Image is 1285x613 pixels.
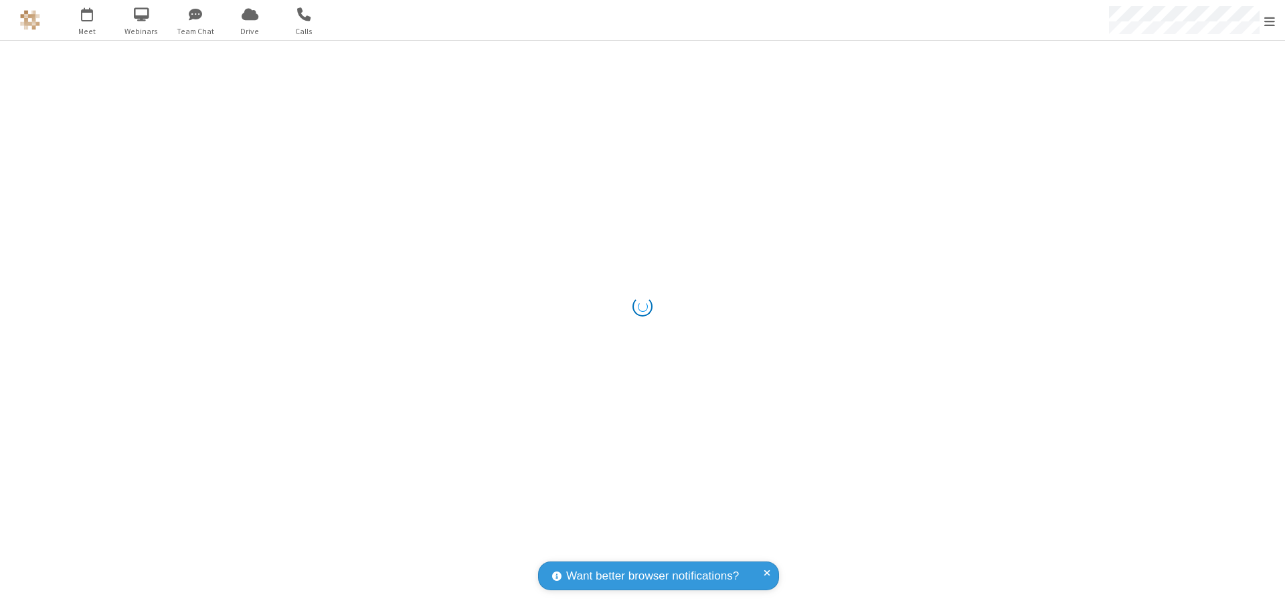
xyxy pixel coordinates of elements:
[116,25,167,37] span: Webinars
[62,25,112,37] span: Meet
[20,10,40,30] img: QA Selenium DO NOT DELETE OR CHANGE
[566,567,739,585] span: Want better browser notifications?
[225,25,275,37] span: Drive
[279,25,329,37] span: Calls
[171,25,221,37] span: Team Chat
